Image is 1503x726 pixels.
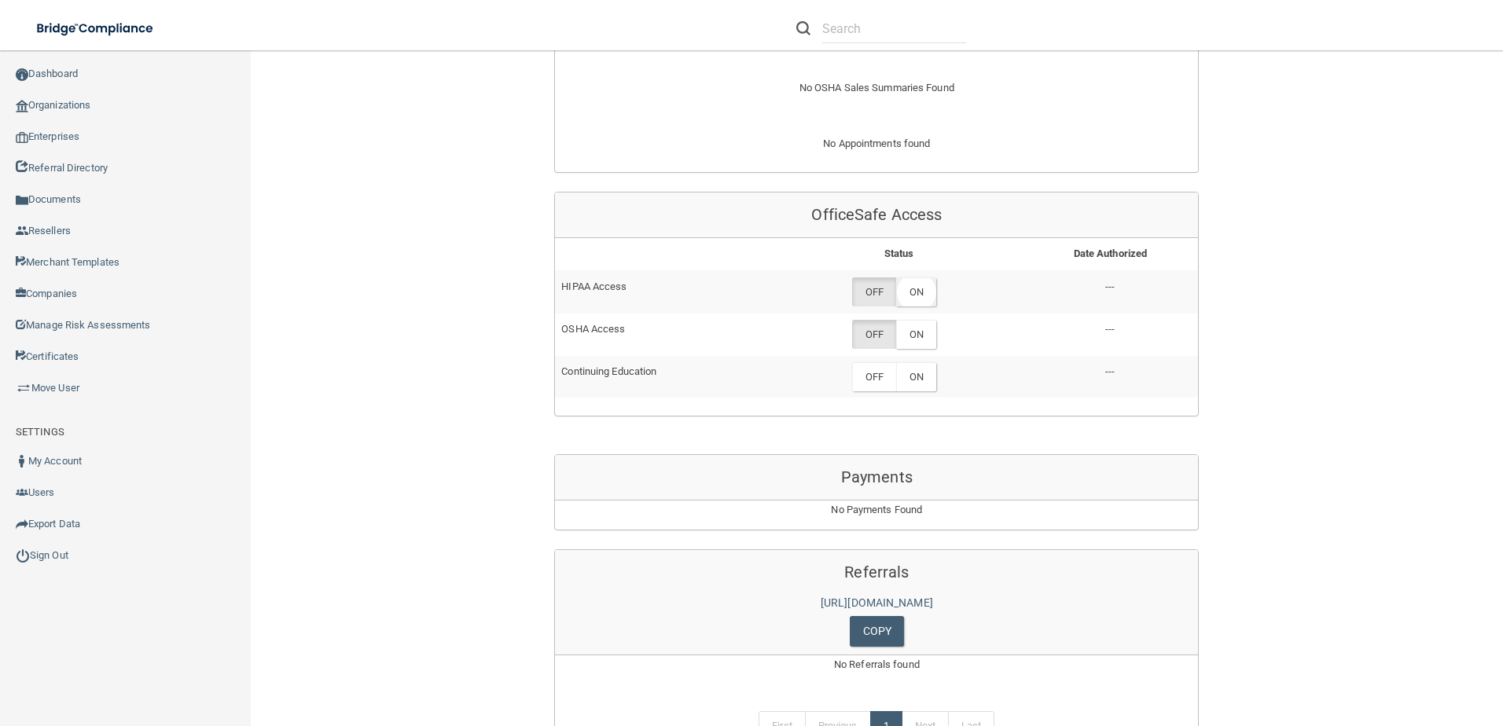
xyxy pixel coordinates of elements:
label: OFF [852,362,896,391]
th: Status [775,238,1022,270]
img: bridge_compliance_login_screen.278c3ca4.svg [24,13,168,45]
th: Date Authorized [1022,238,1198,270]
p: --- [1028,362,1192,381]
img: ic_user_dark.df1a06c3.png [16,455,28,467]
p: No Payments Found [555,500,1198,519]
label: OFF [852,277,896,306]
td: HIPAA Access [555,270,775,313]
label: ON [896,362,936,391]
div: Payments [555,455,1198,500]
span: Referrals [844,563,909,581]
img: icon-export.b9366987.png [16,518,28,530]
label: ON [896,320,936,349]
img: ic-search.3b580494.png [796,21,810,35]
img: ic_power_dark.7ecde6b1.png [16,548,30,563]
img: organization-icon.f8decf85.png [16,100,28,112]
a: [URL][DOMAIN_NAME] [821,596,933,609]
p: --- [1028,320,1192,339]
img: icon-documents.8dae5593.png [16,194,28,207]
input: Search [822,14,966,43]
img: ic_dashboard_dark.d01f4a41.png [16,68,28,81]
a: Copy [850,616,904,647]
label: ON [896,277,936,306]
label: SETTINGS [16,423,64,442]
img: ic_reseller.de258add.png [16,225,28,237]
td: OSHA Access [555,313,775,356]
td: Continuing Education [555,356,775,398]
img: briefcase.64adab9b.png [16,380,31,396]
div: No Appointments found [555,134,1198,172]
p: --- [1028,277,1192,296]
label: OFF [852,320,896,349]
div: No Referrals found [555,655,1198,693]
img: icon-users.e205127d.png [16,486,28,499]
img: enterprise.0d942306.png [16,132,28,143]
div: OfficeSafe Access [555,192,1198,238]
div: No OSHA Sales Summaries Found [555,60,1198,116]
